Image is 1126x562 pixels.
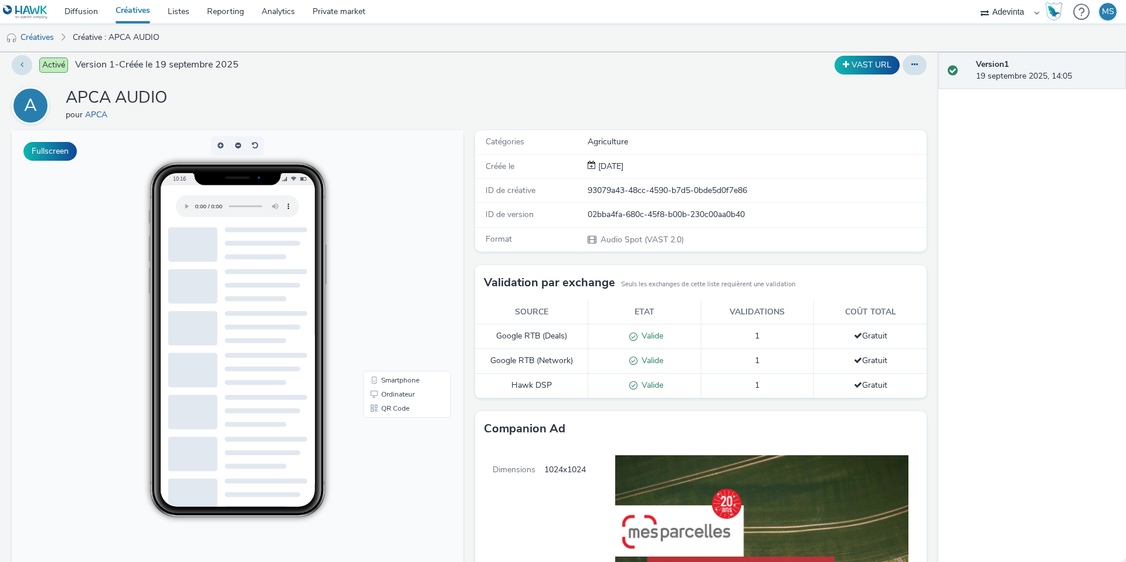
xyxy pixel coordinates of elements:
img: Hawk Academy [1045,2,1063,21]
small: Seuls les exchanges de cette liste requièrent une validation [621,280,795,289]
th: Source [475,300,588,324]
h3: Validation par exchange [484,274,615,292]
span: Gratuit [854,330,887,341]
span: 1 [755,380,759,391]
span: Catégories [486,136,524,147]
span: Gratuit [854,355,887,366]
td: Google RTB (Network) [475,349,588,374]
span: Audio Spot (VAST 2.0) [599,234,684,245]
span: pour [66,109,85,120]
h1: APCA AUDIO [66,87,167,109]
span: [DATE] [596,161,623,172]
a: Créative : APCA AUDIO [67,23,165,52]
span: Version 1 - Créée le 19 septembre 2025 [75,58,239,72]
span: Ordinateur [369,260,403,268]
span: ID de version [486,209,534,220]
div: A [24,89,37,122]
li: Ordinateur [354,257,437,271]
th: Validations [701,300,814,324]
span: Valide [637,380,663,391]
a: APCA [85,109,112,120]
h3: Companion Ad [484,420,565,438]
li: QR Code [354,271,437,285]
li: Smartphone [354,243,437,257]
span: 1 [755,355,759,366]
div: 02bba4fa-680c-45f8-b00b-230c00aa0b40 [588,209,925,221]
img: audio [6,32,18,44]
span: Gratuit [854,380,887,391]
div: MS [1102,3,1114,21]
img: undefined Logo [3,5,48,19]
div: Création 19 septembre 2025, 14:05 [596,161,623,172]
span: Format [486,233,512,245]
th: Coût total [814,300,927,324]
td: Google RTB (Deals) [475,324,588,349]
button: VAST URL [835,56,900,75]
a: A [12,100,54,111]
div: 93079a43-48cc-4590-b7d5-0bde5d0f7e86 [588,185,925,197]
span: Activé [39,57,68,73]
div: Dupliquer la créative en un VAST URL [832,56,903,75]
span: Créée le [486,161,514,172]
span: 10:16 [161,45,174,52]
th: Etat [588,300,701,324]
a: Hawk Academy [1045,2,1067,21]
span: ID de créative [486,185,535,196]
span: Valide [637,330,663,341]
button: Fullscreen [23,142,77,161]
span: Smartphone [369,246,408,253]
td: Hawk DSP [475,373,588,398]
span: 1 [755,330,759,341]
span: QR Code [369,275,398,282]
span: Valide [637,355,663,366]
strong: Version 1 [976,59,1009,70]
div: Agriculture [588,136,925,148]
div: 19 septembre 2025, 14:05 [976,59,1117,83]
